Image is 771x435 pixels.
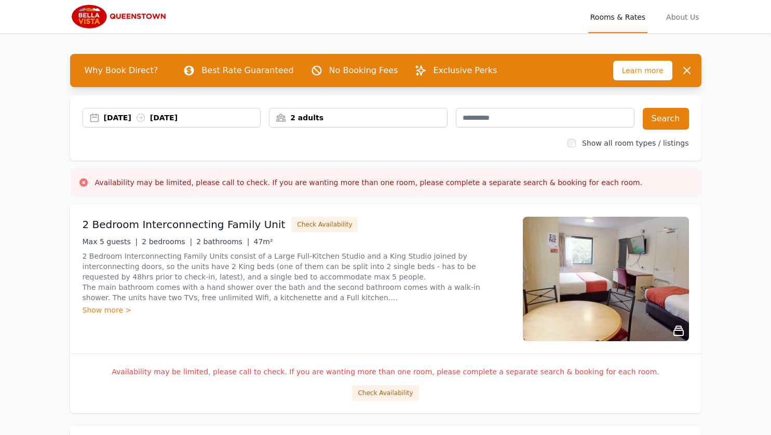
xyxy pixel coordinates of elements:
[83,217,286,232] h3: 2 Bedroom Interconnecting Family Unit
[582,139,688,147] label: Show all room types / listings
[196,237,249,246] span: 2 bathrooms |
[269,113,447,123] div: 2 adults
[76,60,167,81] span: Why Book Direct?
[83,305,510,315] div: Show more >
[433,64,497,77] p: Exclusive Perks
[352,385,418,401] button: Check Availability
[291,217,358,232] button: Check Availability
[201,64,293,77] p: Best Rate Guaranteed
[613,61,672,80] span: Learn more
[104,113,261,123] div: [DATE] [DATE]
[83,237,138,246] span: Max 5 guests |
[70,4,170,29] img: Bella Vista Queenstown
[83,251,510,303] p: 2 Bedroom Interconnecting Family Units consist of a Large Full-Kitchen Studio and a King Studio j...
[329,64,398,77] p: No Booking Fees
[83,367,689,377] p: Availability may be limited, please call to check. If you are wanting more than one room, please ...
[142,237,192,246] span: 2 bedrooms |
[95,177,643,188] h3: Availability may be limited, please call to check. If you are wanting more than one room, please ...
[254,237,273,246] span: 47m²
[643,108,689,130] button: Search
